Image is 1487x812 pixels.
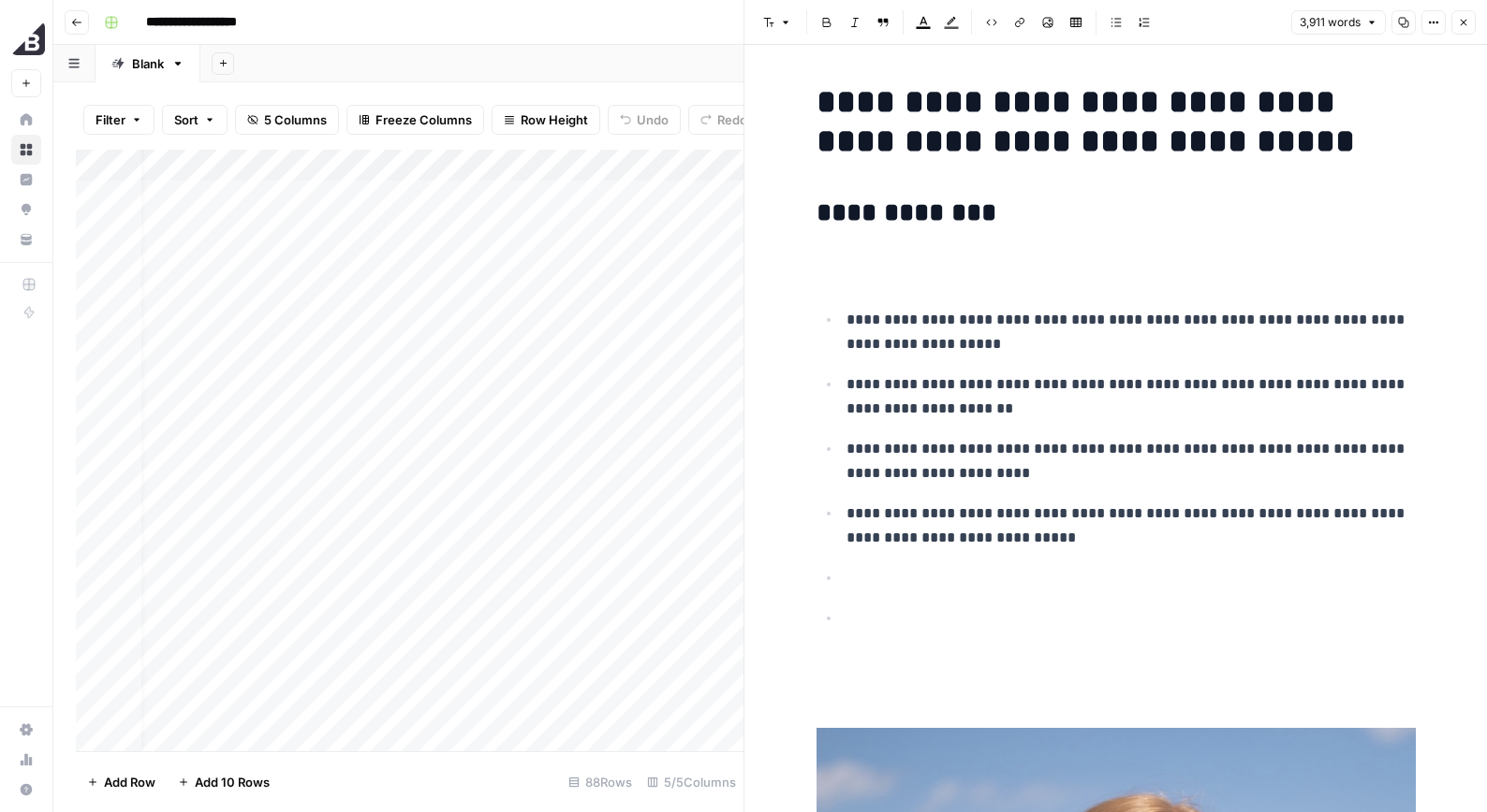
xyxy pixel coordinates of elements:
button: Freeze Columns [346,105,484,135]
button: Filter [83,105,155,135]
span: Add Row [104,773,155,791]
span: Add 10 Rows [195,773,270,791]
div: Blank [132,54,164,73]
a: Opportunities [11,195,41,225]
span: Undo [637,110,669,129]
span: 3,911 words [1300,14,1361,31]
span: Filter [96,110,125,129]
span: Freeze Columns [375,110,472,129]
a: Insights [11,165,41,195]
a: Settings [11,715,41,745]
a: Blank [96,45,200,82]
button: Sort [162,105,228,135]
button: Add Row [76,767,167,797]
div: 5/5 Columns [640,767,743,797]
a: Home [11,105,41,135]
button: Help + Support [11,775,41,805]
span: Sort [174,110,199,129]
a: Usage [11,745,41,775]
button: Redo [688,105,759,135]
span: Row Height [521,110,588,129]
div: 88 Rows [561,767,640,797]
button: 3,911 words [1291,10,1386,35]
span: Redo [717,110,747,129]
button: Add 10 Rows [167,767,281,797]
span: 5 Columns [264,110,327,129]
img: BigCommerce Logo [11,22,45,55]
a: Browse [11,135,41,165]
button: Undo [608,105,681,135]
button: Workspace: BigCommerce [11,15,41,62]
button: 5 Columns [235,105,339,135]
button: Row Height [492,105,600,135]
a: Your Data [11,225,41,254]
